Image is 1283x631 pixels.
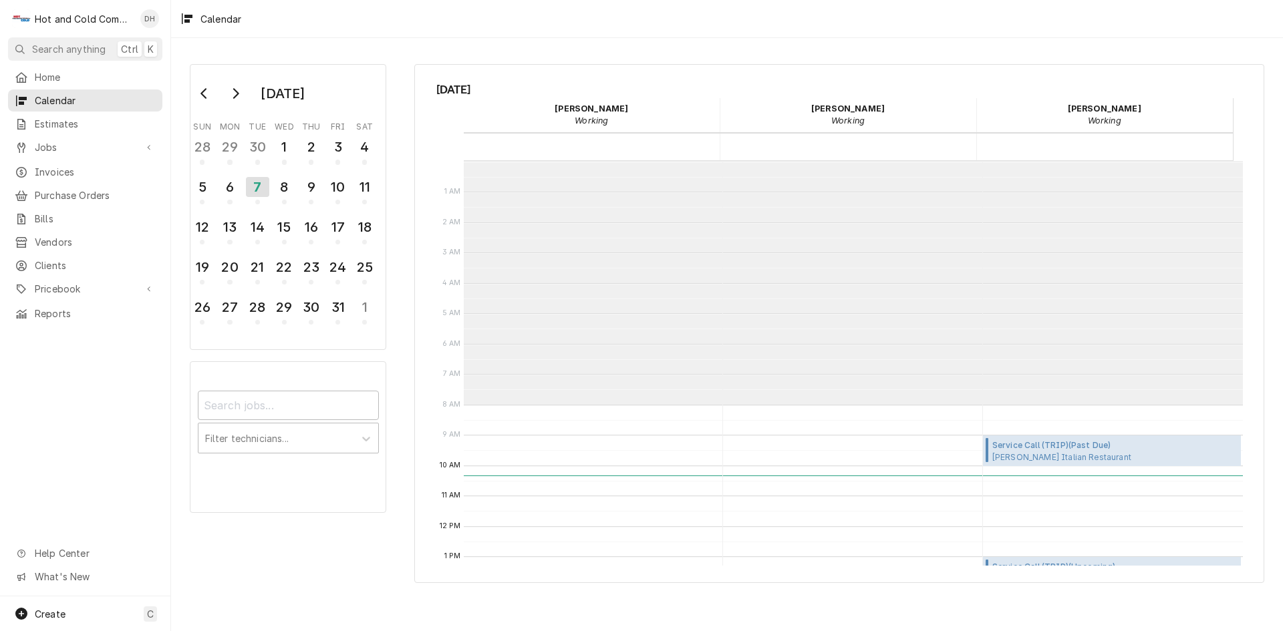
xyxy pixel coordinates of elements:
div: [Service] Service Call (TRIP) Ippolito's Italian Restaurant Ippolito's / 12850 Alpharetta Hwy, Al... [983,435,1241,466]
a: Go to Pricebook [8,278,162,300]
div: 24 [327,257,348,277]
strong: [PERSON_NAME] [811,103,885,114]
input: Search jobs... [198,391,379,420]
span: 8 AM [439,399,464,410]
div: Calendar Filters [198,379,379,467]
div: 1 [274,137,295,157]
div: H [12,9,31,28]
button: Go to previous month [191,83,218,104]
div: 16 [301,217,321,237]
div: 9 [301,177,321,197]
div: 15 [274,217,295,237]
span: Reports [35,306,156,321]
button: Search anythingCtrlK [8,37,162,61]
span: 7 AM [440,369,464,379]
a: Vendors [8,231,162,253]
em: Working [831,116,865,126]
div: 18 [354,217,375,237]
div: 1 [354,297,375,317]
div: 30 [301,297,321,317]
span: What's New [35,570,154,584]
div: Hot and Cold Commercial Kitchens, Inc. [35,12,133,26]
span: Calendar [35,93,156,108]
span: C [147,607,154,621]
a: Go to Help Center [8,542,162,564]
span: Create [35,608,65,620]
th: Friday [325,117,351,133]
div: 28 [192,137,212,157]
div: Calendar Filters [190,361,386,512]
th: Thursday [298,117,325,133]
span: 9 AM [439,429,464,440]
div: 27 [219,297,240,317]
a: Home [8,66,162,88]
div: 20 [219,257,240,277]
div: 3 [327,137,348,157]
span: Jobs [35,140,136,154]
span: [PERSON_NAME] Italian Restaurant [PERSON_NAME] / [STREET_ADDRESS] [992,451,1146,462]
a: Clients [8,254,162,276]
span: Purchase Orders [35,188,156,202]
span: Help Center [35,546,154,560]
div: 26 [192,297,212,317]
span: Service Call (TRIP) ( Past Due ) [992,439,1146,451]
div: 2 [301,137,321,157]
th: Monday [216,117,244,133]
span: 4 AM [439,278,464,288]
div: 8 [274,177,295,197]
span: 3 AM [439,247,464,258]
th: Tuesday [244,117,271,133]
div: 19 [192,257,212,277]
div: 14 [247,217,268,237]
a: Estimates [8,113,162,135]
div: [Service] Service Call (TRIP) Greystone EMC 3400 Hiram Douglasville Hwy, Hiram, GA 30141 ID: JOB-... [983,557,1241,588]
div: David Harris - Working [720,98,976,132]
th: Saturday [351,117,378,133]
div: Daryl Harris's Avatar [140,9,159,28]
span: 1 PM [441,551,464,562]
div: DH [140,9,159,28]
span: 10 AM [436,460,464,471]
div: 4 [354,137,375,157]
em: Working [1088,116,1121,126]
div: 17 [327,217,348,237]
div: Service Call (TRIP)(Upcoming)Greystone EMC[STREET_ADDRESS][PERSON_NAME][PERSON_NAME] [983,557,1241,588]
a: Go to What's New [8,566,162,588]
div: Calendar Calendar [414,64,1264,583]
div: Service Call (TRIP)(Past Due)[PERSON_NAME] Italian Restaurant[PERSON_NAME] / [STREET_ADDRESS] [983,435,1241,466]
span: Bills [35,212,156,226]
div: 22 [274,257,295,277]
div: 21 [247,257,268,277]
span: [DATE] [436,81,1243,98]
div: [DATE] [256,82,309,105]
a: Invoices [8,161,162,183]
div: 11 [354,177,375,197]
span: 6 AM [439,339,464,349]
a: Purchase Orders [8,184,162,206]
div: 6 [219,177,240,197]
div: 31 [327,297,348,317]
em: Working [575,116,608,126]
div: 30 [247,137,268,157]
span: 2 AM [439,217,464,228]
strong: [PERSON_NAME] [555,103,628,114]
a: Bills [8,208,162,230]
span: Search anything [32,42,106,56]
div: Daryl Harris - Working [464,98,720,132]
span: Service Call (TRIP) ( Upcoming ) [992,561,1206,573]
div: 25 [354,257,375,277]
span: Pricebook [35,282,136,296]
span: Home [35,70,156,84]
a: Go to Jobs [8,136,162,158]
strong: [PERSON_NAME] [1068,103,1141,114]
span: Vendors [35,235,156,249]
button: Go to next month [222,83,249,104]
div: Jason Thomason - Working [976,98,1233,132]
th: Wednesday [271,117,297,133]
div: 29 [274,297,295,317]
span: 12 PM [436,521,464,532]
span: 1 AM [441,186,464,197]
div: Calendar Day Picker [190,64,386,350]
span: Ctrl [121,42,138,56]
span: Clients [35,258,156,272]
